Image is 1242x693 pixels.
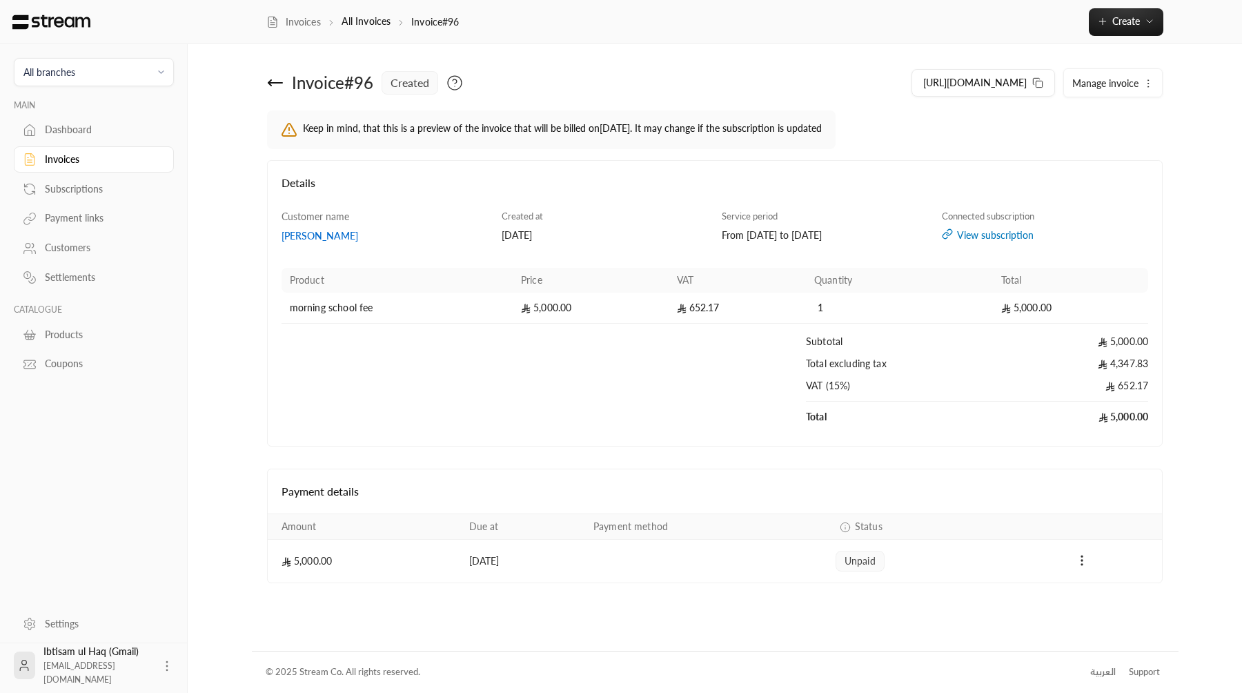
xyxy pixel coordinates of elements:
nav: breadcrumb [266,14,460,29]
td: 4,347.83 [993,357,1149,379]
td: 652.17 [669,293,806,324]
th: Price [513,268,669,293]
a: Settlements [14,264,174,291]
span: Create [1112,15,1140,27]
th: Total [993,268,1149,293]
a: Coupons [14,351,174,378]
div: Dashboard [45,123,157,137]
td: 5,000.00 [993,402,1149,432]
p: MAIN [14,100,174,111]
a: Products [14,321,174,348]
div: [DATE] [502,228,709,242]
div: Settings [45,617,157,631]
td: [DATE] [461,540,585,583]
span: Customer name [282,211,349,222]
span: [EMAIL_ADDRESS][DOMAIN_NAME] [43,661,115,685]
button: Manage invoice [1064,69,1162,97]
p: CATALOGUE [14,304,174,315]
th: Payment method [585,514,827,540]
a: Customers [14,235,174,262]
h4: Details [282,175,1149,205]
td: morning school fee [282,293,513,324]
table: Payments [268,514,1163,583]
div: Products [45,328,157,342]
div: Invoice # 96 [292,72,373,94]
a: Subscriptions [14,175,174,202]
div: From [DATE] to [DATE] [722,228,929,242]
span: created [391,75,429,91]
a: View subscription [942,228,1149,242]
div: Payment links [45,211,157,225]
span: Manage invoice [1072,77,1138,89]
a: Invoices [266,15,321,29]
a: Payment links [14,205,174,232]
span: Connected subscription [942,211,1034,222]
th: Quantity [806,268,993,293]
span: Service period [722,211,778,222]
span: 1 [814,301,828,315]
div: Subscriptions [45,182,157,196]
td: Total excluding tax [806,357,993,379]
th: Product [282,268,513,293]
button: [URL][DOMAIN_NAME] [911,69,1055,97]
span: unpaid [845,554,876,568]
div: Settlements [45,271,157,284]
td: 5,000.00 [513,293,669,324]
a: Invoices [14,146,174,173]
div: Coupons [45,357,157,371]
td: Subtotal [806,324,993,357]
button: All branches [14,58,174,86]
td: VAT (15%) [806,379,993,402]
strong: [DATE] [600,122,630,134]
table: Products [282,268,1149,432]
span: [URL][DOMAIN_NAME] [923,77,1027,88]
div: All branches [23,65,75,79]
span: Created at [502,211,543,222]
a: Dashboard [14,117,174,144]
div: Invoices [45,153,157,166]
td: 5,000.00 [268,540,461,583]
th: Amount [268,514,461,540]
td: Total [806,402,993,432]
span: Status [855,520,883,534]
p: Invoice#96 [411,15,459,29]
h4: Payment details [282,483,1149,500]
a: [PERSON_NAME] [282,229,489,243]
th: VAT [669,268,806,293]
div: Ibtisam ul Haq (Gmail) [43,645,152,686]
th: Due at [461,514,585,540]
img: Logo [11,14,92,30]
td: 652.17 [993,379,1149,402]
div: Customers [45,241,157,255]
div: © 2025 Stream Co. All rights reserved. [266,665,420,679]
td: 5,000.00 [993,293,1149,324]
button: Create [1089,8,1163,36]
a: Settings [14,610,174,637]
p: Keep in mind, that this is a preview of the invoice that will be billed on . It may change if the... [303,121,822,138]
td: 5,000.00 [993,324,1149,357]
a: All Invoices [342,15,391,27]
